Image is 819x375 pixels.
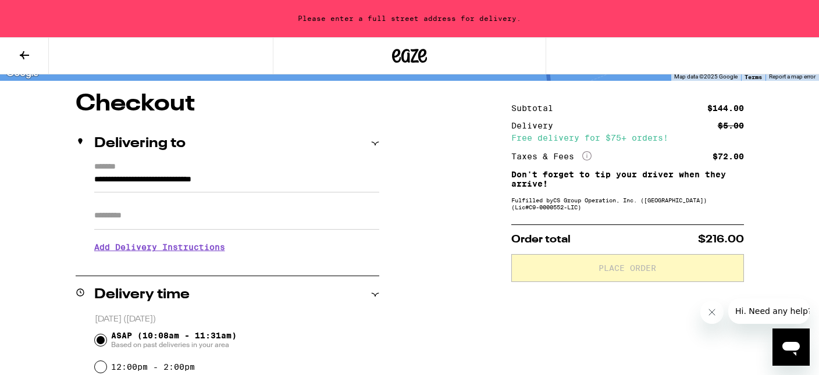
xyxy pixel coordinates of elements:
[718,122,744,130] div: $5.00
[772,328,810,366] iframe: Button to launch messaging window
[94,137,186,151] h2: Delivering to
[707,104,744,112] div: $144.00
[745,73,762,80] a: Terms
[94,260,379,270] p: We'll contact you at [PHONE_NUMBER] when we arrive
[7,8,84,17] span: Hi. Need any help?
[511,151,592,162] div: Taxes & Fees
[94,288,190,302] h2: Delivery time
[511,134,744,142] div: Free delivery for $75+ orders!
[511,197,744,210] div: Fulfilled by CS Group Operation, Inc. ([GEOGRAPHIC_DATA]) (Lic# C9-0000552-LIC )
[511,234,571,245] span: Order total
[511,122,561,130] div: Delivery
[713,152,744,160] div: $72.00
[111,362,195,372] label: 12:00pm - 2:00pm
[511,170,744,188] p: Don't forget to tip your driver when they arrive!
[674,73,738,80] span: Map data ©2025 Google
[698,234,744,245] span: $216.00
[111,331,237,349] span: ASAP (10:08am - 11:31am)
[95,314,379,325] p: [DATE] ([DATE])
[111,340,237,349] span: Based on past deliveries in your area
[728,298,810,324] iframe: Message from company
[511,104,561,112] div: Subtotal
[700,301,724,324] iframe: Close message
[769,73,816,80] a: Report a map error
[94,234,379,260] h3: Add Delivery Instructions
[599,264,656,272] span: Place Order
[511,254,744,282] button: Place Order
[76,92,379,116] h1: Checkout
